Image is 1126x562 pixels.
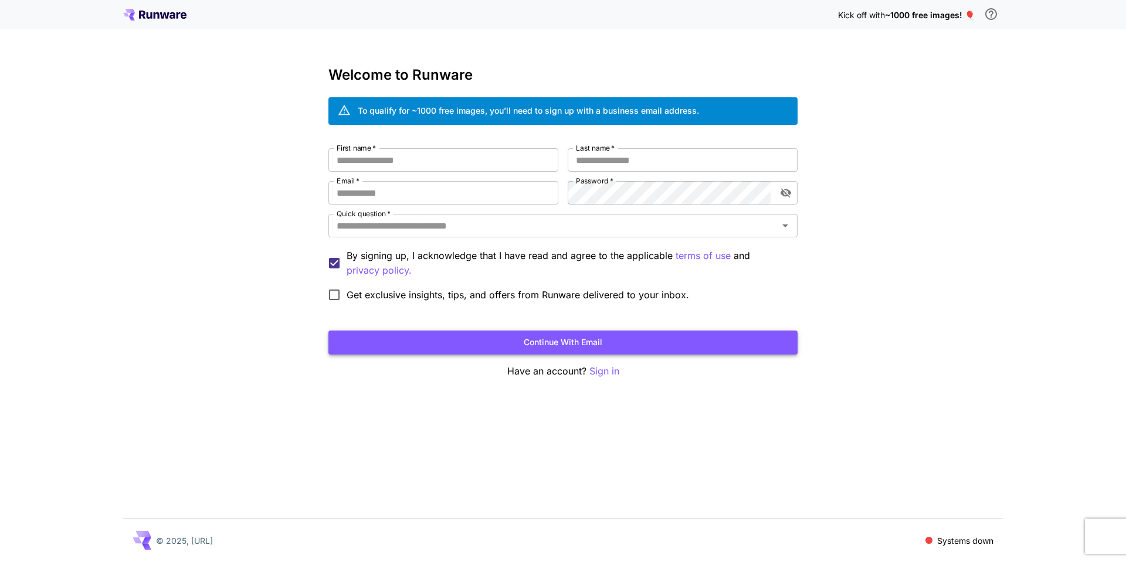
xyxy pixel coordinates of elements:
p: privacy policy. [347,263,412,278]
div: To qualify for ~1000 free images, you’ll need to sign up with a business email address. [358,104,699,117]
span: ~1000 free images! 🎈 [885,10,975,20]
button: By signing up, I acknowledge that I have read and agree to the applicable and privacy policy. [676,248,731,263]
button: Continue with email [328,331,798,355]
h3: Welcome to Runware [328,67,798,83]
span: Kick off with [838,10,885,20]
label: Last name [576,143,615,153]
p: By signing up, I acknowledge that I have read and agree to the applicable and [347,248,788,278]
p: Have an account? [328,364,798,379]
p: terms of use [676,248,731,263]
button: Open [777,217,793,234]
p: © 2025, [URL] [156,534,213,547]
p: Systems down [937,534,993,547]
label: Email [337,176,359,186]
span: Get exclusive insights, tips, and offers from Runware delivered to your inbox. [347,288,689,302]
button: Sign in [589,364,619,379]
button: toggle password visibility [775,182,796,203]
label: Quick question [337,209,391,219]
button: In order to qualify for free credit, you need to sign up with a business email address and click ... [979,2,1003,26]
label: First name [337,143,376,153]
button: By signing up, I acknowledge that I have read and agree to the applicable terms of use and [347,263,412,278]
label: Password [576,176,613,186]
